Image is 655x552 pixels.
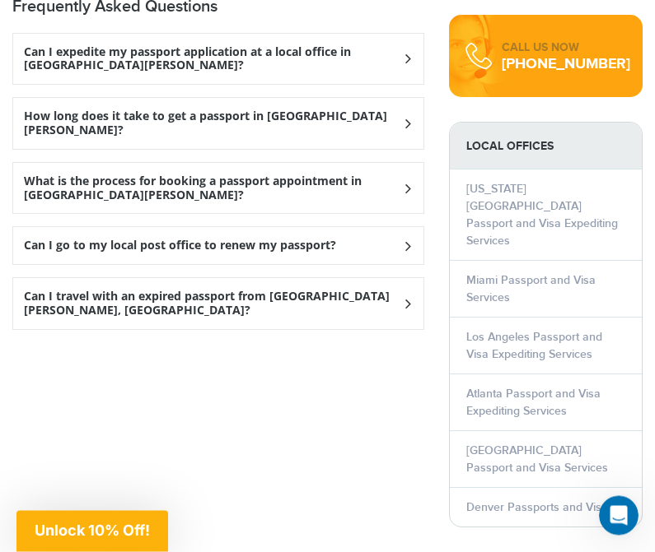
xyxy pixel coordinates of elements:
[35,522,150,539] span: Unlock 10% Off!
[466,183,618,248] a: [US_STATE][GEOGRAPHIC_DATA] Passport and Visa Expediting Services
[466,274,596,305] a: Miami Passport and Visa Services
[24,290,402,318] h3: Can I travel with an expired passport from [GEOGRAPHIC_DATA][PERSON_NAME], [GEOGRAPHIC_DATA]?
[24,110,402,138] h3: How long does it take to get a passport in [GEOGRAPHIC_DATA][PERSON_NAME]?
[16,511,168,552] div: Unlock 10% Off!
[502,40,630,57] div: CALL US NOW
[450,123,642,170] strong: LOCAL OFFICES
[466,331,602,362] a: Los Angeles Passport and Visa Expediting Services
[466,387,601,419] a: Atlanta Passport and Visa Expediting Services
[502,56,630,74] a: [PHONE_NUMBER]
[466,444,608,475] a: [GEOGRAPHIC_DATA] Passport and Visa Services
[466,501,614,515] a: Denver Passports and Visas
[24,175,402,203] h3: What is the process for booking a passport appointment in [GEOGRAPHIC_DATA][PERSON_NAME]?
[599,496,639,536] iframe: Intercom live chat
[24,46,402,74] h3: Can I expedite my passport application at a local office in [GEOGRAPHIC_DATA][PERSON_NAME]?
[24,239,336,253] h3: Can I go to my local post office to renew my passport?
